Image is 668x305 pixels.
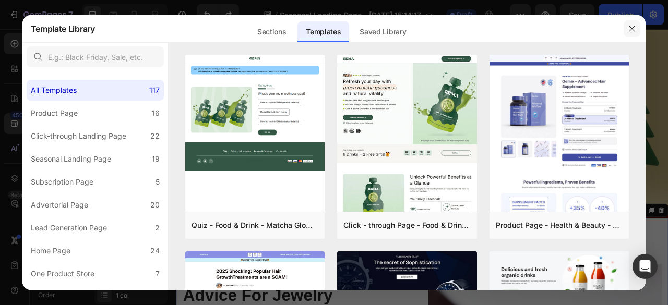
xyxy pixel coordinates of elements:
[156,176,160,188] div: 5
[249,21,294,42] div: Sections
[31,245,70,257] div: Home Page
[31,15,95,42] h2: Template Library
[185,55,325,170] img: quiz-1.png
[149,84,160,96] div: 117
[633,254,658,279] div: Open Intercom Messenger
[31,199,88,211] div: Advertorial Page
[351,21,414,42] div: Saved Library
[192,219,319,231] div: Quiz - Food & Drink - Matcha Glow Shot
[496,219,623,231] div: Product Page - Health & Beauty - Hair Supplement
[156,267,160,280] div: 7
[31,107,78,119] div: Product Page
[343,219,471,231] div: Click - through Page - Food & Drink - Matcha Glow Shot
[152,107,160,119] div: 16
[423,226,455,235] div: Section 3
[150,199,160,211] div: 20
[31,130,126,142] div: Click-through Landing Page
[31,84,77,96] div: All Templates
[155,222,160,234] div: 2
[297,21,349,42] div: Templates
[31,222,107,234] div: Lead Generation Page
[150,130,160,142] div: 22
[152,153,160,165] div: 19
[27,46,164,67] input: E.g.: Black Friday, Sale, etc.
[31,176,93,188] div: Subscription Page
[474,226,541,235] p: Create Theme Section
[31,153,111,165] div: Seasonal Landing Page
[150,245,160,257] div: 24
[548,224,594,237] button: AI Content
[31,267,94,280] div: One Product Store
